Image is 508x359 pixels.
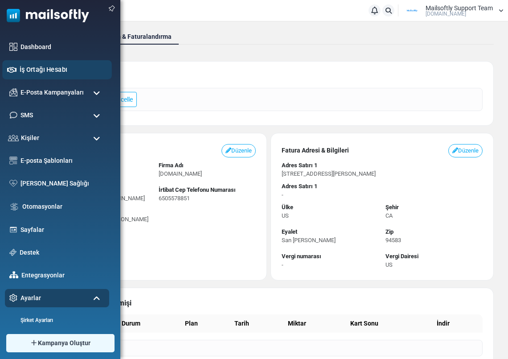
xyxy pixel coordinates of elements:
[9,294,17,302] img: settings-icon.svg
[426,11,466,17] span: [DOMAIN_NAME]
[38,338,90,348] span: Kampanya Oluştur
[9,43,17,51] img: dashboard-icon.svg
[231,314,284,333] th: Tarih
[221,144,256,157] a: Düzenle
[385,237,401,243] span: 94583
[385,228,393,235] span: Zip
[54,299,483,307] h6: Faturalandırma Geçmişi
[21,271,105,280] a: Entegrasyonlar
[9,226,17,234] img: landing_pages.svg
[401,4,423,17] img: User Logo
[5,316,107,324] a: Şirket Ayarları
[433,314,483,333] th: İndir
[385,253,418,260] span: Vergi Dairesi
[159,186,236,193] span: İrtibat Cep Telefonu Numarası
[282,170,376,177] span: [STREET_ADDRESS][PERSON_NAME]
[88,29,179,45] a: Hesabım & Faturalandırma
[21,133,39,143] span: Kişiler
[118,314,182,333] th: Durum
[282,191,283,198] span: -
[9,111,17,119] img: sms-icon.png
[347,314,433,333] th: Kart Sonu
[20,225,105,235] a: Sayfalar
[385,261,393,268] span: US
[159,162,184,169] span: Firma Adı
[282,253,321,260] span: Vergi numarası
[20,179,105,188] a: [PERSON_NAME] Sağlığı
[282,204,293,210] span: Ülke
[20,293,41,303] span: Ayarlar
[401,4,504,17] a: User Logo Mailsoftly Support Team [DOMAIN_NAME]
[282,162,317,169] span: Adres Satırı 1
[9,88,17,96] img: campaigns-icon.png
[448,144,483,157] a: Düzenle
[426,5,493,11] span: Mailsoftly Support Team
[9,249,16,256] img: support-icon.svg
[282,183,317,190] span: Adres Satırı 1
[20,88,84,97] span: E-Posta Kampanyaları
[9,180,17,187] img: domain-health-icon.svg
[20,42,105,52] a: Dashboard
[282,228,297,235] span: Eyalet
[385,212,393,219] span: CA
[54,340,483,357] div: Henüz fatura bilgisi yok.
[20,65,107,74] a: İş Ortağı Hesabı
[9,157,17,165] img: email-templates-icon.svg
[284,314,347,333] th: Miktar
[20,111,33,120] span: SMS
[54,72,483,81] h6: Ödeme Yöntemi
[8,135,19,141] img: contacts-icon.svg
[282,146,349,155] span: Fatura Adresi & Bilgileri
[9,202,19,212] img: workflow.svg
[282,237,336,243] span: San [PERSON_NAME]
[282,212,289,219] span: US
[282,261,283,268] span: -
[22,202,105,211] a: Otomasyonlar
[181,314,231,333] th: Plan
[20,156,105,165] a: E-posta Şablonları
[159,170,202,177] span: [DOMAIN_NAME]
[159,195,190,202] span: 6505578851
[385,204,399,210] span: Şehir
[20,248,105,257] a: Destek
